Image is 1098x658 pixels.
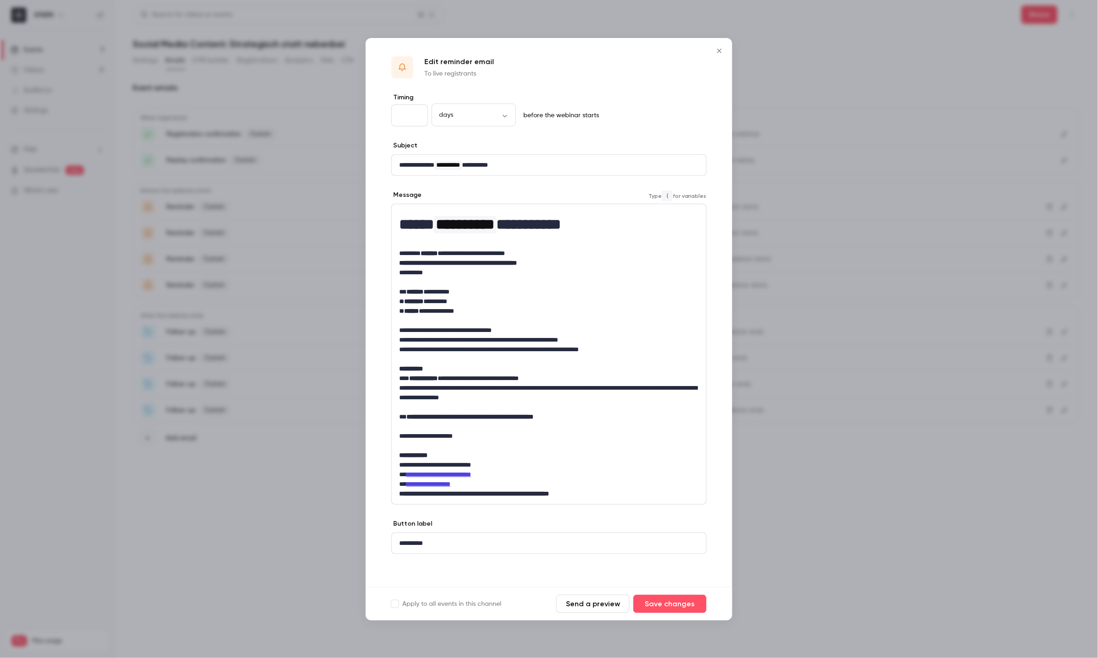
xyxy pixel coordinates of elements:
div: editor [392,533,706,554]
button: Send a preview [556,595,630,613]
button: Save changes [633,595,707,613]
div: days [432,110,516,120]
code: { [662,190,673,201]
label: Subject [391,141,417,150]
div: editor [392,204,706,504]
label: Apply to all events in this channel [391,599,501,609]
button: Close [710,42,729,60]
p: To live registrants [424,69,494,78]
p: before the webinar starts [520,111,599,120]
label: Timing [391,93,707,102]
label: Button label [391,519,432,528]
div: editor [392,155,706,175]
span: Type for variables [648,190,707,201]
p: Edit reminder email [424,56,494,67]
label: Message [391,190,422,200]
